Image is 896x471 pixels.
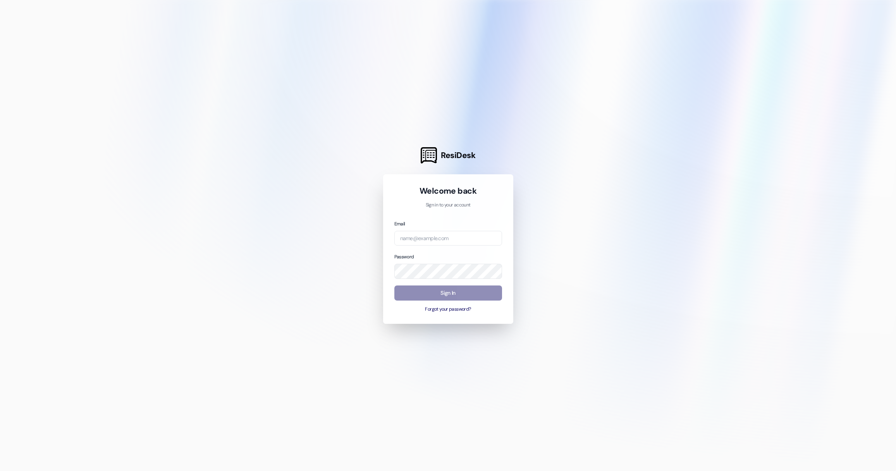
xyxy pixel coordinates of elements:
span: ResiDesk [441,150,475,161]
p: Sign in to your account [394,202,502,209]
label: Password [394,254,414,260]
img: ResiDesk Logo [421,147,437,163]
button: Sign In [394,285,502,301]
h1: Welcome back [394,186,502,196]
input: name@example.com [394,231,502,246]
button: Forgot your password? [394,306,502,313]
label: Email [394,221,405,227]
